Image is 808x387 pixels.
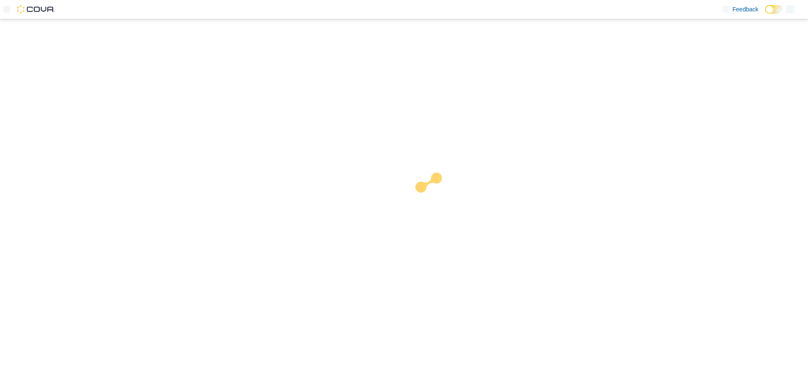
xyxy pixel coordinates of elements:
span: Feedback [733,5,758,13]
img: cova-loader [404,166,467,230]
img: Cova [17,5,55,13]
input: Dark Mode [765,5,783,14]
a: Feedback [719,1,762,18]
